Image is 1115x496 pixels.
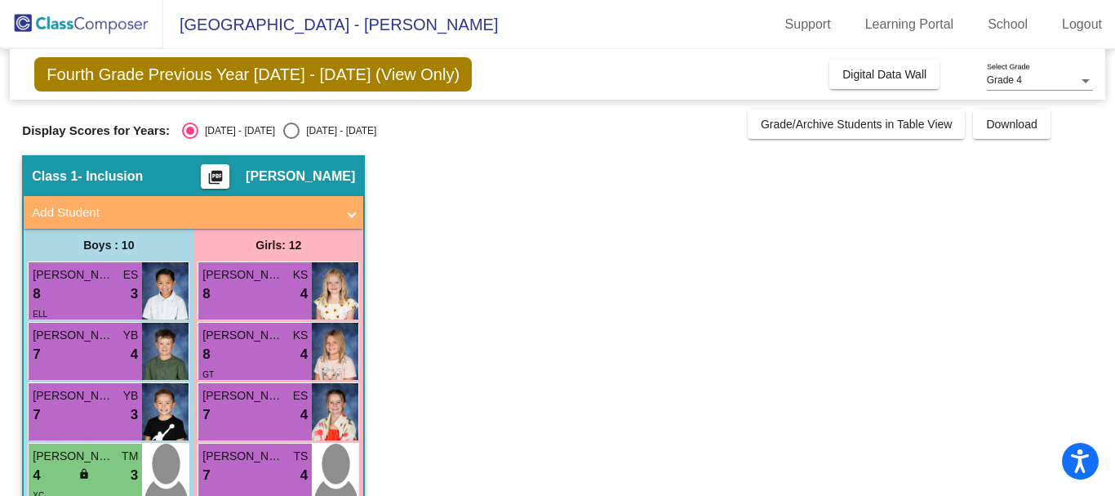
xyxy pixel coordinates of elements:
mat-radio-group: Select an option [182,123,376,139]
button: Print Students Details [201,164,229,189]
mat-icon: picture_as_pdf [206,169,225,192]
span: [PERSON_NAME] [202,387,284,404]
span: 3 [131,284,138,305]
mat-expansion-panel-header: Add Student [24,196,363,229]
span: 4 [131,344,138,365]
span: Display Scores for Years: [22,123,170,138]
span: 8 [33,284,40,305]
span: [GEOGRAPHIC_DATA] - [PERSON_NAME] [163,11,498,38]
span: [PERSON_NAME] [202,448,284,465]
span: 8 [202,344,210,365]
button: Digital Data Wall [829,60,940,89]
span: ELL [33,310,47,319]
span: 7 [33,404,40,426]
div: [DATE] - [DATE] [300,123,376,138]
div: [DATE] - [DATE] [198,123,275,138]
mat-panel-title: Add Student [32,203,335,222]
div: Girls: 12 [193,229,363,261]
span: YB [123,327,139,344]
span: Grade 4 [987,74,1022,86]
span: 3 [131,465,138,486]
span: YB [123,387,139,404]
span: TM [122,448,138,465]
span: 4 [300,404,308,426]
span: 7 [202,465,210,486]
span: ES [293,387,309,404]
a: Learning Portal [852,11,967,38]
span: KS [293,266,309,284]
span: 4 [300,465,308,486]
span: [PERSON_NAME] [246,168,355,185]
span: [PERSON_NAME] [33,387,114,404]
span: GT [202,370,214,379]
span: [PERSON_NAME] [33,327,114,344]
span: 3 [131,404,138,426]
span: ES [123,266,139,284]
a: Logout [1049,11,1115,38]
a: Support [772,11,844,38]
span: 7 [33,344,40,365]
span: Digital Data Wall [842,68,926,81]
span: - Inclusion [78,168,143,185]
span: [PERSON_NAME] [202,266,284,284]
span: Fourth Grade Previous Year [DATE] - [DATE] (View Only) [34,57,472,92]
span: Class 1 [32,168,78,185]
span: 7 [202,404,210,426]
span: Grade/Archive Students in Table View [761,118,953,131]
button: Grade/Archive Students in Table View [748,109,966,139]
span: [PERSON_NAME] [33,448,114,465]
span: Download [986,118,1037,131]
span: 4 [300,284,308,305]
a: School [975,11,1041,38]
span: lock [78,468,90,480]
span: TS [293,448,308,465]
button: Download [973,109,1050,139]
span: 4 [300,344,308,365]
span: 8 [202,284,210,305]
div: Boys : 10 [24,229,193,261]
span: [PERSON_NAME] [33,266,114,284]
span: [PERSON_NAME] [202,327,284,344]
span: 4 [33,465,40,486]
span: KS [293,327,309,344]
